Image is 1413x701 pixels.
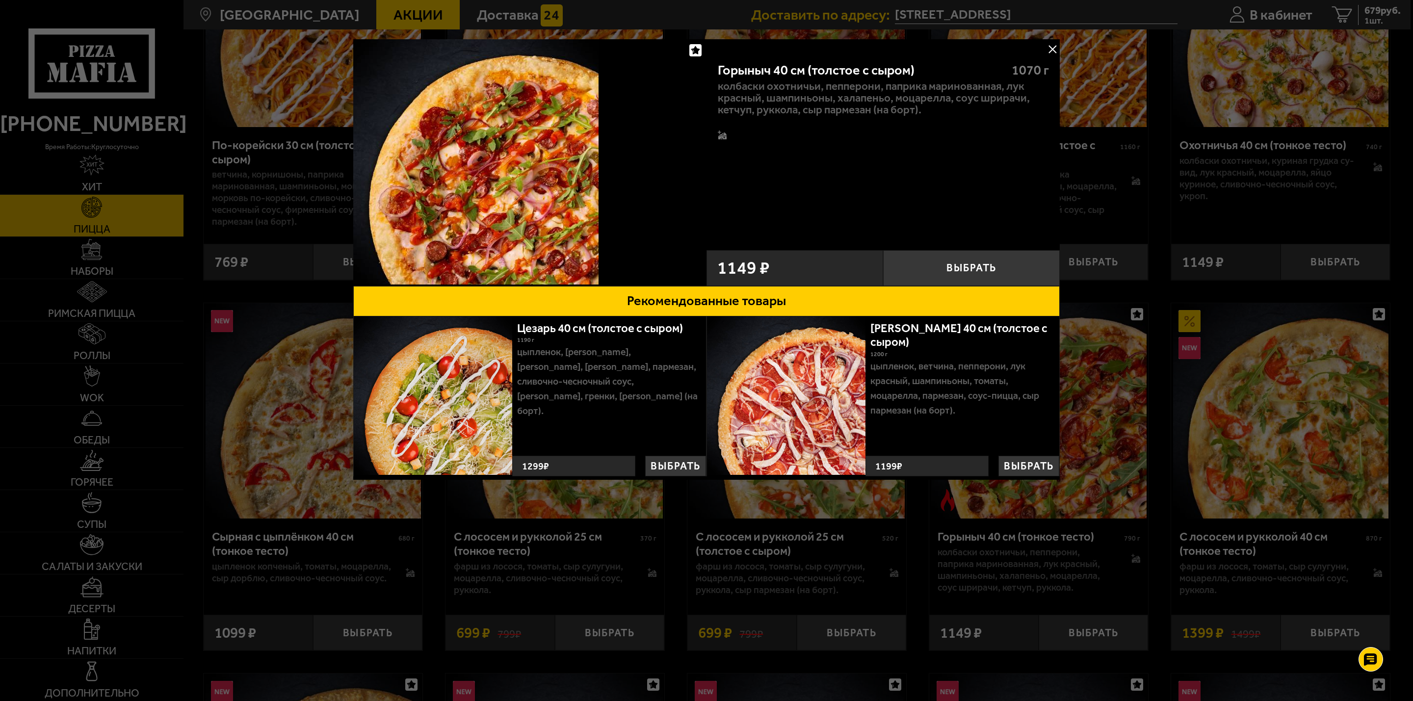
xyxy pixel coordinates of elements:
button: Рекомендованные товары [353,286,1060,316]
span: 1149 ₽ [717,259,770,277]
a: [PERSON_NAME] 40 см (толстое с сыром) [870,321,1047,349]
strong: 1199 ₽ [873,456,905,476]
p: цыпленок, ветчина, пепперони, лук красный, шампиньоны, томаты, моцарелла, пармезан, соус-пицца, с... [870,359,1052,418]
button: Выбрать [998,456,1059,476]
strong: 1299 ₽ [520,456,551,476]
span: 1190 г [517,337,534,343]
a: Горыныч 40 см (толстое с сыром) [353,39,706,286]
img: Горыныч 40 см (толстое с сыром) [353,39,599,285]
div: Горыныч 40 см (толстое с сыром) [718,62,1000,78]
button: Выбрать [645,456,706,476]
p: цыпленок, [PERSON_NAME], [PERSON_NAME], [PERSON_NAME], пармезан, сливочно-чесночный соус, [PERSON... [517,345,699,418]
span: 1070 г [1012,62,1049,78]
span: 1200 г [870,351,888,358]
a: Цезарь 40 см (толстое с сыром) [517,321,698,335]
button: Выбрать [883,250,1060,286]
p: колбаски Охотничьи, пепперони, паприка маринованная, лук красный, шампиньоны, халапеньо, моцарелл... [718,80,1049,116]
